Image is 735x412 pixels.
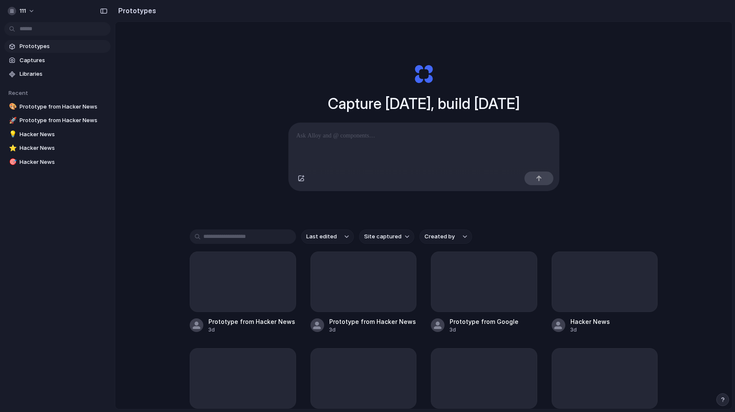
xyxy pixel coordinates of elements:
span: Prototype from Hacker News [20,116,107,125]
div: 🎨 [9,102,15,112]
button: 🚀 [8,116,16,125]
div: 3d [329,326,416,334]
button: 🎯 [8,158,16,166]
span: Libraries [20,70,107,78]
span: Recent [9,89,28,96]
div: ⭐ [9,143,15,153]
a: Libraries [4,68,111,80]
a: Hacker News3d [552,252,658,334]
div: Hacker News [570,317,610,326]
div: Prototype from Google [450,317,518,326]
div: Prototype from Hacker News [208,317,295,326]
a: 🚀Prototype from Hacker News [4,114,111,127]
a: ⭐Hacker News [4,142,111,154]
span: Captures [20,56,107,65]
span: Last edited [306,232,337,241]
span: Created by [424,232,455,241]
span: 111 [20,7,26,15]
span: Hacker News [20,130,107,139]
div: 🚀 [9,116,15,126]
a: Prototypes [4,40,111,53]
a: 🎯Hacker News [4,156,111,169]
button: Created by [419,229,472,244]
button: 💡 [8,130,16,139]
div: Prototype from Hacker News [329,317,416,326]
a: 🎨Prototype from Hacker News [4,100,111,113]
button: 111 [4,4,39,18]
button: Site captured [359,229,414,244]
span: Site captured [364,232,402,241]
button: Last edited [301,229,354,244]
a: Prototype from Hacker News3d [311,252,417,334]
div: 🎯 [9,157,15,167]
a: 💡Hacker News [4,128,111,141]
div: 💡 [9,129,15,139]
a: Captures [4,54,111,67]
h2: Prototypes [115,6,156,16]
span: Hacker News [20,144,107,152]
span: Hacker News [20,158,107,166]
span: Prototypes [20,42,107,51]
span: Prototype from Hacker News [20,103,107,111]
h1: Capture [DATE], build [DATE] [328,92,520,115]
div: 3d [208,326,295,334]
div: 3d [450,326,518,334]
button: 🎨 [8,103,16,111]
div: 3d [570,326,610,334]
a: Prototype from Google3d [431,252,537,334]
a: Prototype from Hacker News3d [190,252,296,334]
button: ⭐ [8,144,16,152]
